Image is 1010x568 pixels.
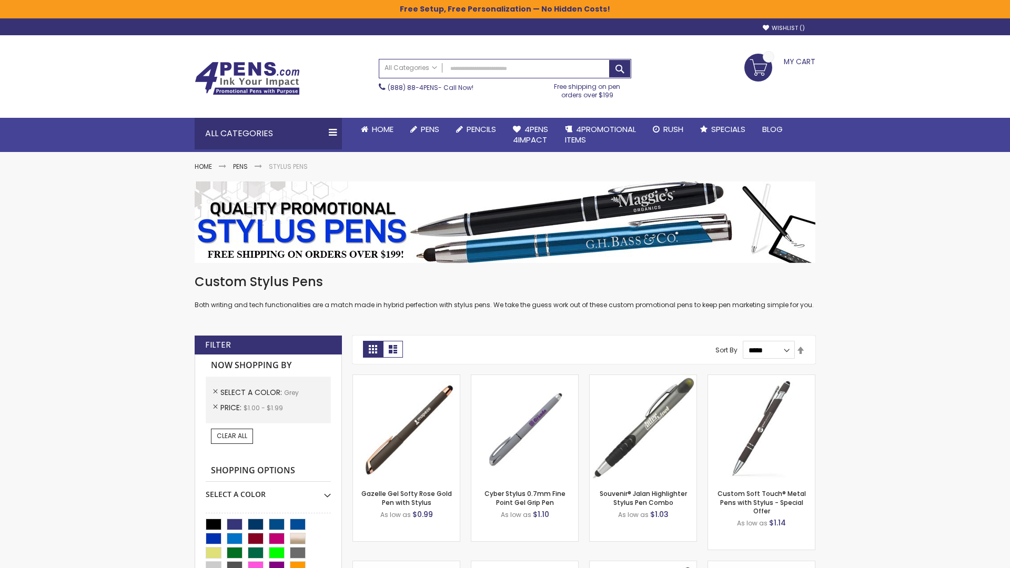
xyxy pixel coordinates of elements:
[195,62,300,95] img: 4Pens Custom Pens and Promotional Products
[220,402,244,413] span: Price
[533,509,549,520] span: $1.10
[600,489,687,506] a: Souvenir® Jalan Highlighter Stylus Pen Combo
[590,374,696,383] a: Souvenir® Jalan Highlighter Stylus Pen Combo-Grey
[501,510,531,519] span: As low as
[471,375,578,482] img: Cyber Stylus 0.7mm Fine Point Gel Grip Pen-Grey
[484,489,565,506] a: Cyber Stylus 0.7mm Fine Point Gel Grip Pen
[385,64,437,72] span: All Categories
[650,509,669,520] span: $1.03
[711,124,745,135] span: Specials
[195,273,815,290] h1: Custom Stylus Pens
[715,346,738,354] label: Sort By
[762,124,783,135] span: Blog
[353,375,460,482] img: Gazelle Gel Softy Rose Gold Pen with Stylus-Grey
[644,118,692,141] a: Rush
[269,162,308,171] strong: Stylus Pens
[380,510,411,519] span: As low as
[195,118,342,149] div: All Categories
[205,339,231,351] strong: Filter
[388,83,438,92] a: (888) 88-4PENS
[618,510,649,519] span: As low as
[211,429,253,443] a: Clear All
[504,118,557,152] a: 4Pens4impact
[379,59,442,77] a: All Categories
[353,374,460,383] a: Gazelle Gel Softy Rose Gold Pen with Stylus-Grey
[557,118,644,152] a: 4PROMOTIONALITEMS
[421,124,439,135] span: Pens
[769,518,786,528] span: $1.14
[412,509,433,520] span: $0.99
[220,387,284,398] span: Select A Color
[206,460,331,482] strong: Shopping Options
[708,375,815,482] img: Custom Soft Touch® Metal Pens with Stylus-Grey
[663,124,683,135] span: Rush
[708,374,815,383] a: Custom Soft Touch® Metal Pens with Stylus-Grey
[565,124,636,145] span: 4PROMOTIONAL ITEMS
[217,431,247,440] span: Clear All
[754,118,791,141] a: Blog
[372,124,393,135] span: Home
[448,118,504,141] a: Pencils
[763,24,805,32] a: Wishlist
[590,375,696,482] img: Souvenir® Jalan Highlighter Stylus Pen Combo-Grey
[363,341,383,358] strong: Grid
[467,124,496,135] span: Pencils
[206,354,331,377] strong: Now Shopping by
[195,181,815,263] img: Stylus Pens
[737,519,767,528] span: As low as
[195,162,212,171] a: Home
[402,118,448,141] a: Pens
[361,489,452,506] a: Gazelle Gel Softy Rose Gold Pen with Stylus
[513,124,548,145] span: 4Pens 4impact
[692,118,754,141] a: Specials
[244,403,283,412] span: $1.00 - $1.99
[543,78,632,99] div: Free shipping on pen orders over $199
[195,273,815,310] div: Both writing and tech functionalities are a match made in hybrid perfection with stylus pens. We ...
[284,388,299,397] span: Grey
[352,118,402,141] a: Home
[471,374,578,383] a: Cyber Stylus 0.7mm Fine Point Gel Grip Pen-Grey
[718,489,806,515] a: Custom Soft Touch® Metal Pens with Stylus - Special Offer
[233,162,248,171] a: Pens
[206,482,331,500] div: Select A Color
[388,83,473,92] span: - Call Now!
